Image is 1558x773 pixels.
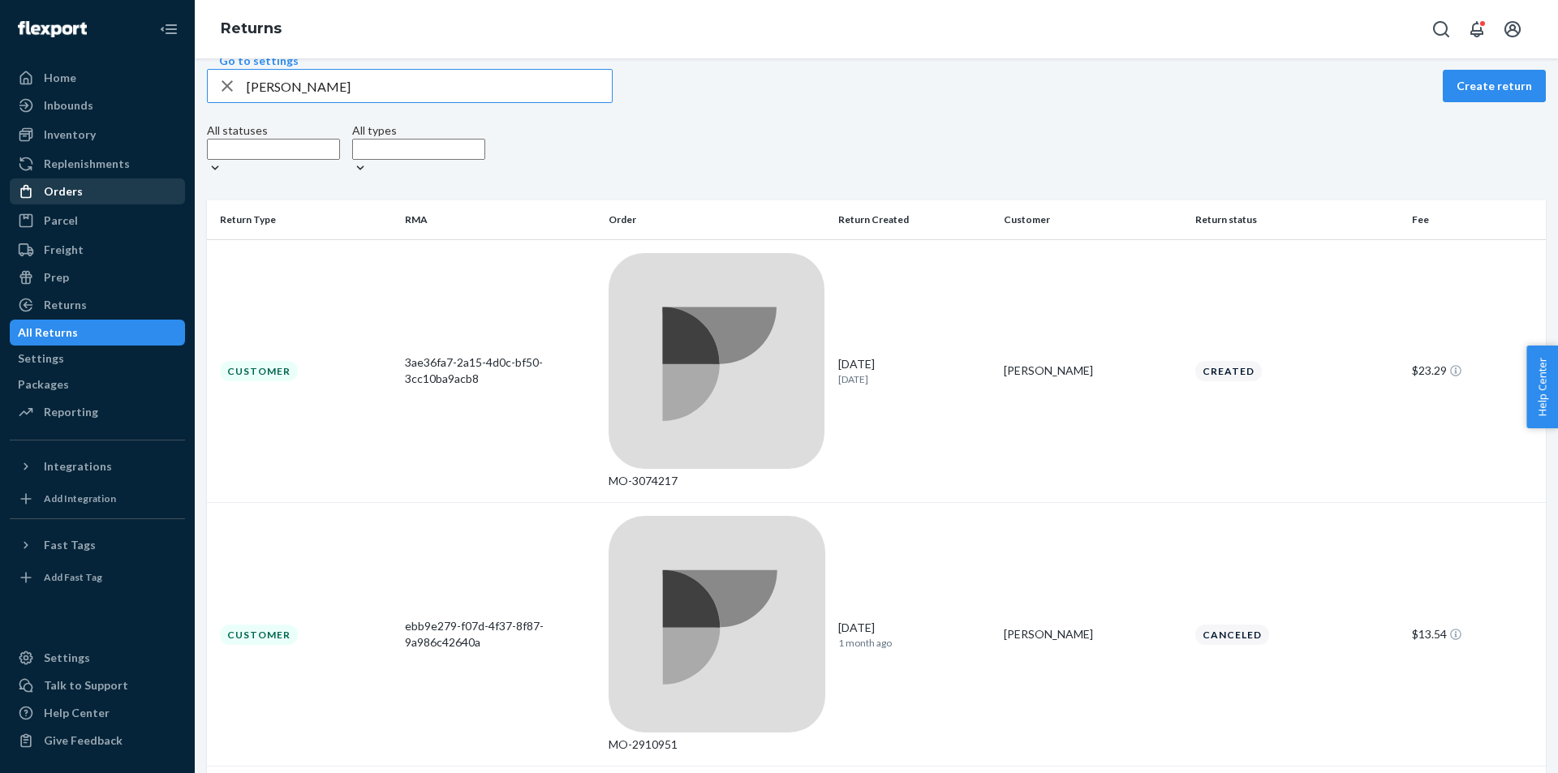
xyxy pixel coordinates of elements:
a: Returns [10,292,185,318]
th: Return Type [207,200,398,239]
button: Create return [1443,70,1546,102]
td: $13.54 [1405,503,1546,767]
button: Open notifications [1461,13,1493,45]
div: All Returns [18,324,78,341]
div: Add Fast Tag [44,570,102,584]
a: Help Center [10,700,185,726]
div: Settings [18,350,64,367]
input: Search returns by rma, id, tracking number [247,70,612,102]
div: Inbounds [44,97,93,114]
div: Replenishments [44,156,130,172]
div: Parcel [44,213,78,229]
a: Prep [10,264,185,290]
div: All types [352,122,485,139]
a: Inventory [10,122,185,148]
div: Fast Tags [44,537,96,553]
div: MO-2910951 [609,736,825,753]
button: Integrations [10,453,185,479]
input: All statuses [207,139,340,160]
div: Freight [44,242,84,258]
div: Customer [220,625,298,645]
div: ebb9e279-f07d-4f37-8f87-9a986c42640a [405,618,596,651]
a: All Returns [10,320,185,346]
a: Inbounds [10,92,185,118]
td: $23.29 [1405,239,1546,503]
a: Add Integration [10,486,185,512]
th: Return Created [832,200,997,239]
div: Inventory [44,127,96,143]
div: Orders [44,183,83,200]
button: Fast Tags [10,532,185,558]
a: Reporting [10,399,185,425]
th: RMA [398,200,602,239]
th: Return status [1189,200,1405,239]
a: Settings [10,346,185,371]
div: Talk to Support [44,677,128,694]
button: Open Search Box [1425,13,1457,45]
div: Reporting [44,404,98,420]
a: Orders [10,178,185,204]
div: 3ae36fa7-2a15-4d0c-bf50-3cc10ba9acb8 [405,354,596,387]
th: Order [602,200,832,239]
img: Flexport logo [18,21,87,37]
div: [DATE] [838,356,991,386]
div: Settings [44,650,90,666]
ol: breadcrumbs [208,6,295,53]
a: Talk to Support [10,672,185,698]
button: Give Feedback [10,728,185,754]
a: Freight [10,237,185,263]
div: [PERSON_NAME] [1004,363,1182,379]
div: Created [1195,361,1262,381]
a: Returns [221,19,282,37]
button: Go to settings [219,53,299,69]
div: Home [44,70,76,86]
div: Add Integration [44,492,116,505]
div: Packages [18,376,69,393]
div: All statuses [207,122,340,139]
button: Close Navigation [153,13,185,45]
th: Customer [997,200,1189,239]
div: [PERSON_NAME] [1004,626,1182,642]
a: Packages [10,371,185,397]
p: [DATE] [838,372,991,386]
div: Returns [44,297,87,313]
div: MO-3074217 [609,473,825,489]
div: Integrations [44,458,112,475]
input: All types [352,139,485,160]
div: Prep [44,269,69,286]
div: Customer [220,361,298,381]
div: Give Feedback [44,732,123,749]
a: Replenishments [10,151,185,177]
p: 1 month ago [838,636,991,650]
a: Home [10,65,185,91]
div: Canceled [1195,625,1269,645]
a: Settings [10,645,185,671]
div: [DATE] [838,620,991,650]
div: Help Center [44,705,110,721]
a: Add Fast Tag [10,565,185,590]
button: Help Center [1526,346,1558,428]
a: Parcel [10,208,185,234]
th: Fee [1405,200,1546,239]
button: Open account menu [1496,13,1529,45]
